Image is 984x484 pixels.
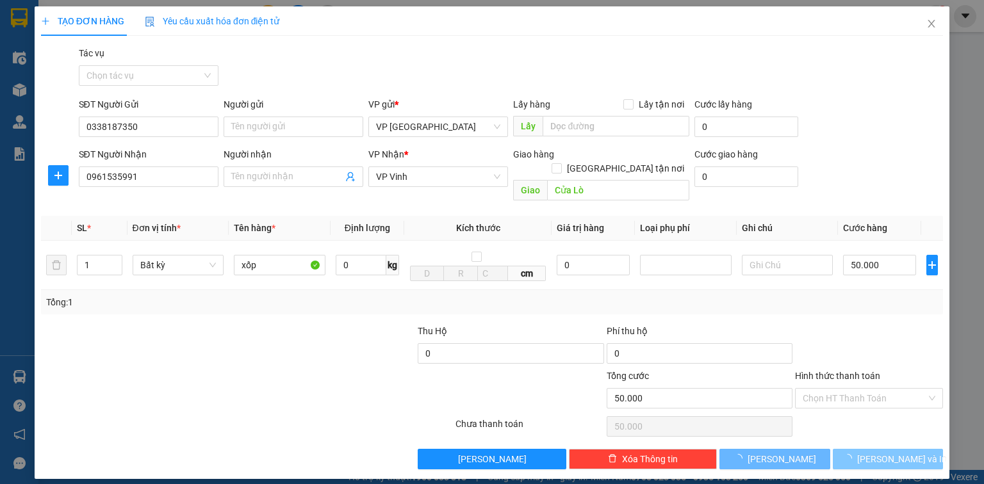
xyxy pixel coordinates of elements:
button: delete [46,255,67,275]
span: [PERSON_NAME] [748,452,816,466]
input: R [443,266,478,281]
button: [PERSON_NAME] [418,449,566,469]
input: 0 [557,255,630,275]
span: Giao hàng [513,149,554,159]
span: VP Nhận [368,149,404,159]
input: C [477,266,508,281]
div: Chưa thanh toán [454,417,605,439]
input: Ghi Chú [742,255,833,275]
label: Cước lấy hàng [694,99,752,109]
span: Cước hàng [843,223,887,233]
input: D [410,266,445,281]
button: deleteXóa Thông tin [569,449,717,469]
span: Tổng cước [607,371,649,381]
span: Định lượng [345,223,390,233]
div: Tổng: 1 [46,295,381,309]
th: Ghi chú [737,216,839,241]
span: [PERSON_NAME] [458,452,527,466]
span: Thu Hộ [418,326,447,336]
input: Cước lấy hàng [694,117,798,137]
span: TẠO ĐƠN HÀNG [41,16,124,26]
span: Lấy hàng [513,99,550,109]
span: SL [77,223,87,233]
label: Hình thức thanh toán [795,371,880,381]
span: kg [386,255,399,275]
label: Tác vụ [79,48,104,58]
span: VP Vinh [376,167,500,186]
span: Đơn vị tính [133,223,181,233]
div: Người gửi [224,97,363,111]
span: close [926,19,937,29]
div: Người nhận [224,147,363,161]
span: Tên hàng [234,223,275,233]
span: Yêu cầu xuất hóa đơn điện tử [145,16,280,26]
span: Bất kỳ [140,255,217,275]
span: loading [734,454,748,463]
div: Phí thu hộ [607,324,792,343]
button: [PERSON_NAME] [719,449,830,469]
span: [GEOGRAPHIC_DATA] tận nơi [562,161,689,175]
span: Giá trị hàng [557,223,604,233]
span: Kích thước [456,223,500,233]
div: VP gửi [368,97,508,111]
span: Xóa Thông tin [622,452,678,466]
button: [PERSON_NAME] và In [833,449,944,469]
span: Giao [513,180,547,200]
span: Lấy [513,116,543,136]
label: Cước giao hàng [694,149,758,159]
span: Lấy tận nơi [634,97,689,111]
input: Cước giao hàng [694,166,798,187]
img: icon [145,17,155,27]
span: plus [41,17,50,26]
span: VP Đà Nẵng [376,117,500,136]
span: delete [608,454,617,464]
span: plus [49,170,68,181]
span: [PERSON_NAME] và In [857,452,947,466]
input: Dọc đường [547,180,689,200]
span: plus [927,260,937,270]
input: Dọc đường [543,116,689,136]
input: VD: Bàn, Ghế [234,255,325,275]
button: plus [48,165,69,186]
div: SĐT Người Nhận [79,147,218,161]
th: Loại phụ phí [635,216,737,241]
button: plus [926,255,938,275]
div: SĐT Người Gửi [79,97,218,111]
span: loading [843,454,857,463]
span: user-add [345,172,356,182]
button: Close [914,6,949,42]
span: cm [508,266,546,281]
